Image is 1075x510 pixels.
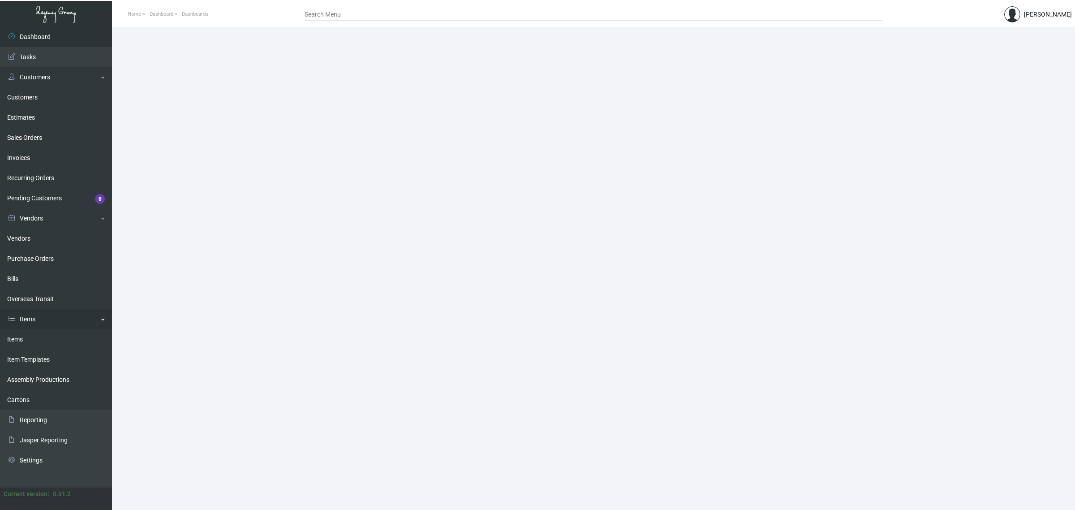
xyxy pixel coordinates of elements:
[150,11,173,17] span: Dashboard
[4,489,49,499] div: Current version:
[1004,6,1020,22] img: admin@bootstrapmaster.com
[1024,10,1072,19] div: [PERSON_NAME]
[53,489,71,499] div: 0.51.2
[182,11,208,17] span: Dashboards
[128,11,141,17] span: Home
